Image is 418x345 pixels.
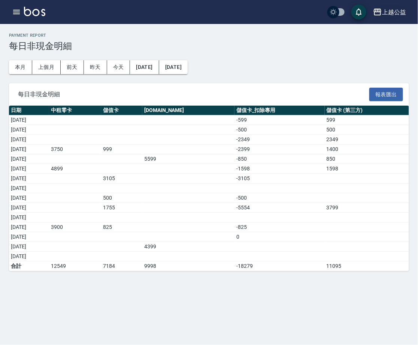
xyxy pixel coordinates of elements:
td: -2399 [234,145,324,154]
td: [DATE] [9,174,49,184]
td: 2349 [325,135,409,145]
td: 500 [325,125,409,135]
td: 12549 [49,261,101,271]
td: 3799 [325,203,409,213]
button: 本月 [9,60,32,74]
button: 前天 [61,60,84,74]
td: 999 [101,145,142,154]
td: 3750 [49,145,101,154]
button: 上越公益 [370,4,409,20]
th: 儲值卡 (第三方) [325,106,409,115]
td: 3900 [49,223,101,232]
td: 1755 [101,203,142,213]
table: a dense table [9,106,409,271]
span: 每日非現金明細 [18,91,369,98]
td: 500 [101,193,142,203]
a: 報表匯出 [369,90,403,97]
td: 4399 [142,242,234,252]
button: save [351,4,366,19]
td: [DATE] [9,252,49,261]
td: 9998 [142,261,234,271]
td: -5554 [234,203,324,213]
td: -599 [234,115,324,125]
td: 5599 [142,154,234,164]
td: [DATE] [9,184,49,193]
td: [DATE] [9,232,49,242]
h3: 每日非現金明細 [9,41,409,51]
th: [DOMAIN_NAME] [142,106,234,115]
td: [DATE] [9,193,49,203]
td: -18279 [234,261,324,271]
td: -825 [234,223,324,232]
td: 合計 [9,261,49,271]
td: -850 [234,154,324,164]
td: [DATE] [9,203,49,213]
button: [DATE] [130,60,159,74]
button: 上個月 [32,60,61,74]
td: [DATE] [9,145,49,154]
th: 中租零卡 [49,106,101,115]
td: 4899 [49,164,101,174]
td: [DATE] [9,135,49,145]
td: [DATE] [9,154,49,164]
td: 11095 [325,261,409,271]
td: -1598 [234,164,324,174]
button: [DATE] [159,60,188,74]
td: -2349 [234,135,324,145]
img: Logo [24,7,45,16]
div: 上越公益 [382,7,406,17]
td: 0 [234,232,324,242]
td: 3105 [101,174,142,184]
h2: Payment Report [9,33,409,38]
td: 1400 [325,145,409,154]
td: 825 [101,223,142,232]
td: 7184 [101,261,142,271]
th: 日期 [9,106,49,115]
button: 今天 [107,60,130,74]
td: -500 [234,125,324,135]
td: [DATE] [9,213,49,223]
td: [DATE] [9,223,49,232]
th: 儲值卡_扣除專用 [234,106,324,115]
td: [DATE] [9,115,49,125]
td: -500 [234,193,324,203]
td: [DATE] [9,164,49,174]
button: 報表匯出 [369,88,403,102]
td: 599 [325,115,409,125]
button: 昨天 [84,60,107,74]
td: 850 [325,154,409,164]
td: [DATE] [9,242,49,252]
td: [DATE] [9,125,49,135]
td: -3105 [234,174,324,184]
th: 儲值卡 [101,106,142,115]
td: 1598 [325,164,409,174]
